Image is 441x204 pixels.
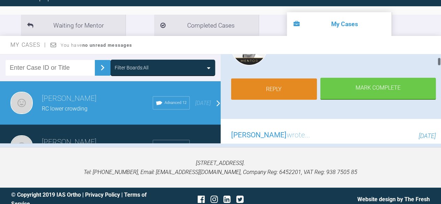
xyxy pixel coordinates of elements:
span: [DATE] [419,132,436,139]
strong: no unread messages [82,43,132,48]
span: RC lower crowding [42,105,88,112]
div: Filter Boards: All [115,64,149,71]
li: My Cases [287,12,391,36]
div: Mark Complete [320,78,436,99]
a: Privacy Policy [85,191,120,198]
span: You have [61,43,132,48]
h3: [PERSON_NAME] [42,93,153,105]
span: [DATE] [195,100,211,106]
a: Reply [231,78,317,100]
img: Roekshana Shar [10,92,33,114]
h3: wrote... [231,129,310,141]
span: My Cases [10,41,46,48]
img: Roekshana Shar [10,135,33,158]
p: [STREET_ADDRESS]. Tel: [PHONE_NUMBER], Email: [EMAIL_ADDRESS][DOMAIN_NAME], Company Reg: 6452201,... [11,159,430,176]
li: Completed Cases [154,15,259,36]
span: Advanced 12 [165,100,187,106]
img: chevronRight.28bd32b0.svg [97,62,108,73]
h3: [PERSON_NAME] [42,136,153,148]
span: [PERSON_NAME] [231,131,287,139]
li: Waiting for Mentor [21,15,126,36]
span: [DATE] [195,143,211,150]
input: Enter Case ID or Title [6,60,95,76]
a: Website design by The Fresh [357,196,430,203]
